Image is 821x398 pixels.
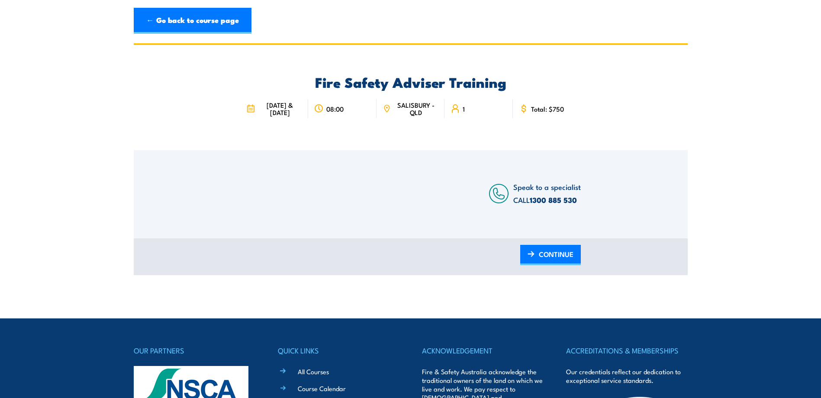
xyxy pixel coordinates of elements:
[393,101,438,116] span: SALISBURY - QLD
[539,243,573,266] span: CONTINUE
[530,194,577,205] a: 1300 885 530
[134,344,255,356] h4: OUR PARTNERS
[278,344,399,356] h4: QUICK LINKS
[566,367,687,385] p: Our credentials reflect our dedication to exceptional service standards.
[520,245,581,265] a: CONTINUE
[240,76,581,88] h2: Fire Safety Adviser Training
[298,367,329,376] a: All Courses
[422,344,543,356] h4: ACKNOWLEDGEMENT
[566,344,687,356] h4: ACCREDITATIONS & MEMBERSHIPS
[531,105,564,112] span: Total: $750
[258,101,302,116] span: [DATE] & [DATE]
[298,384,346,393] a: Course Calendar
[326,105,344,112] span: 08:00
[134,8,251,34] a: ← Go back to course page
[463,105,465,112] span: 1
[513,181,581,205] span: Speak to a specialist CALL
